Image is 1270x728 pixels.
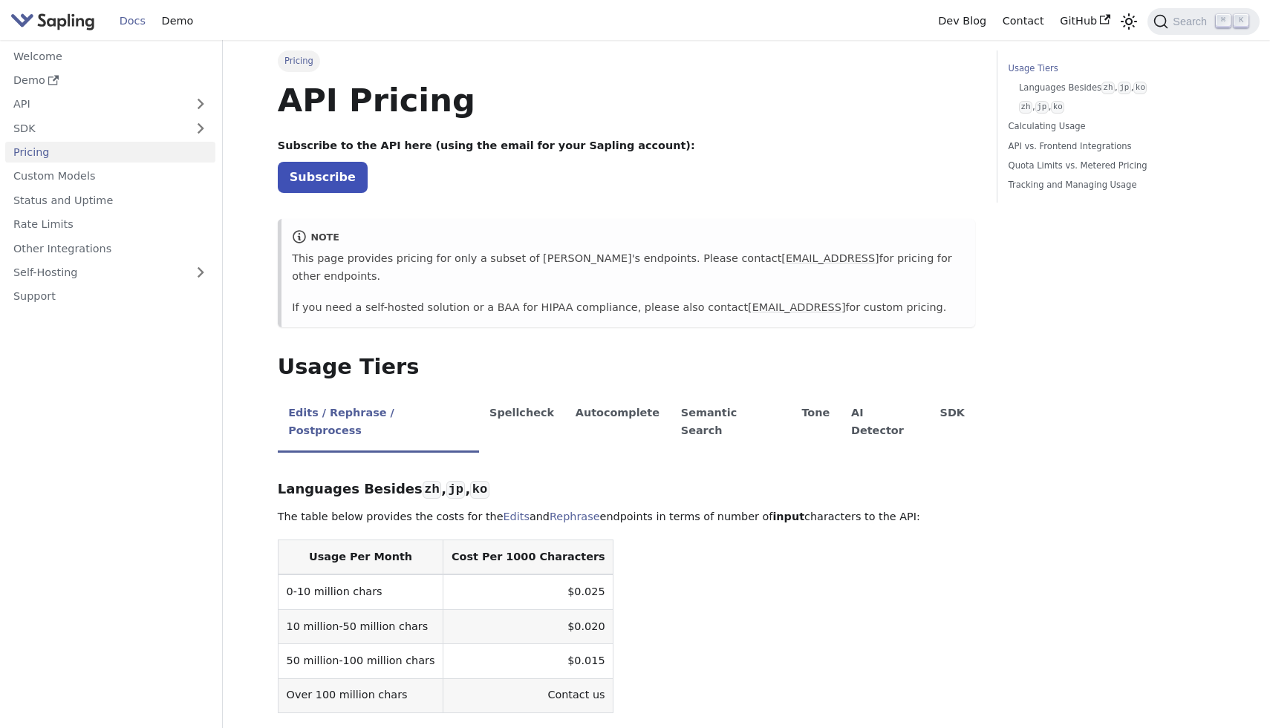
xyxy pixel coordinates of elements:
[186,117,215,139] button: Expand sidebar category 'SDK'
[10,10,100,32] a: Sapling.ai
[5,70,215,91] a: Demo
[111,10,154,33] a: Docs
[443,644,613,678] td: $0.015
[1035,101,1049,114] code: jp
[1168,16,1216,27] span: Search
[1118,82,1131,94] code: jp
[841,394,930,453] li: AI Detector
[1009,140,1210,154] a: API vs. Frontend Integrations
[5,189,215,211] a: Status and Uptime
[670,394,791,453] li: Semantic Search
[5,286,215,307] a: Support
[443,540,613,575] th: Cost Per 1000 Characters
[278,508,976,526] p: The table below provides the costs for the and endpoints in terms of number of characters to the ...
[1009,159,1210,173] a: Quota Limits vs. Metered Pricing
[1101,82,1115,94] code: zh
[278,574,443,609] td: 0-10 million chars
[423,481,441,499] code: zh
[5,214,215,235] a: Rate Limits
[550,511,600,522] a: Rephrase
[5,262,215,283] a: Self-Hosting
[186,94,215,115] button: Expand sidebar category 'API'
[781,252,879,264] a: [EMAIL_ADDRESS]
[1052,10,1118,33] a: GitHub
[5,142,215,163] a: Pricing
[5,45,215,67] a: Welcome
[929,394,975,453] li: SDK
[748,301,845,313] a: [EMAIL_ADDRESS]
[278,394,479,453] li: Edits / Rephrase / Postprocess
[1216,14,1231,27] kbd: ⌘
[278,140,695,151] strong: Subscribe to the API here (using the email for your Sapling account):
[278,609,443,643] td: 10 million-50 million chars
[1019,100,1205,114] a: zh,jp,ko
[446,481,465,499] code: jp
[504,511,530,522] a: Edits
[470,481,489,499] code: ko
[278,540,443,575] th: Usage Per Month
[564,394,670,453] li: Autocomplete
[1133,82,1147,94] code: ko
[772,511,804,522] strong: input
[1051,101,1064,114] code: ko
[443,609,613,643] td: $0.020
[278,162,368,192] a: Subscribe
[930,10,994,33] a: Dev Blog
[292,250,965,286] p: This page provides pricing for only a subset of [PERSON_NAME]'s endpoints. Please contact for pri...
[278,50,976,71] nav: Breadcrumbs
[278,354,976,381] h2: Usage Tiers
[443,678,613,712] td: Contact us
[1147,8,1259,35] button: Search (Command+K)
[1009,178,1210,192] a: Tracking and Managing Usage
[994,10,1052,33] a: Contact
[1019,101,1032,114] code: zh
[5,237,215,259] a: Other Integrations
[1234,14,1248,27] kbd: K
[1019,81,1205,95] a: Languages Besideszh,jp,ko
[479,394,565,453] li: Spellcheck
[278,80,976,120] h1: API Pricing
[292,299,965,317] p: If you need a self-hosted solution or a BAA for HIPAA compliance, please also contact for custom ...
[154,10,201,33] a: Demo
[5,165,215,187] a: Custom Models
[5,94,186,115] a: API
[443,574,613,609] td: $0.025
[791,394,841,453] li: Tone
[10,10,95,32] img: Sapling.ai
[278,678,443,712] td: Over 100 million chars
[278,644,443,678] td: 50 million-100 million chars
[292,229,965,247] div: note
[278,50,320,71] span: Pricing
[1118,10,1140,32] button: Switch between dark and light mode (currently light mode)
[1009,119,1210,134] a: Calculating Usage
[5,117,186,139] a: SDK
[278,481,976,498] h3: Languages Besides , ,
[1009,62,1210,76] a: Usage Tiers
